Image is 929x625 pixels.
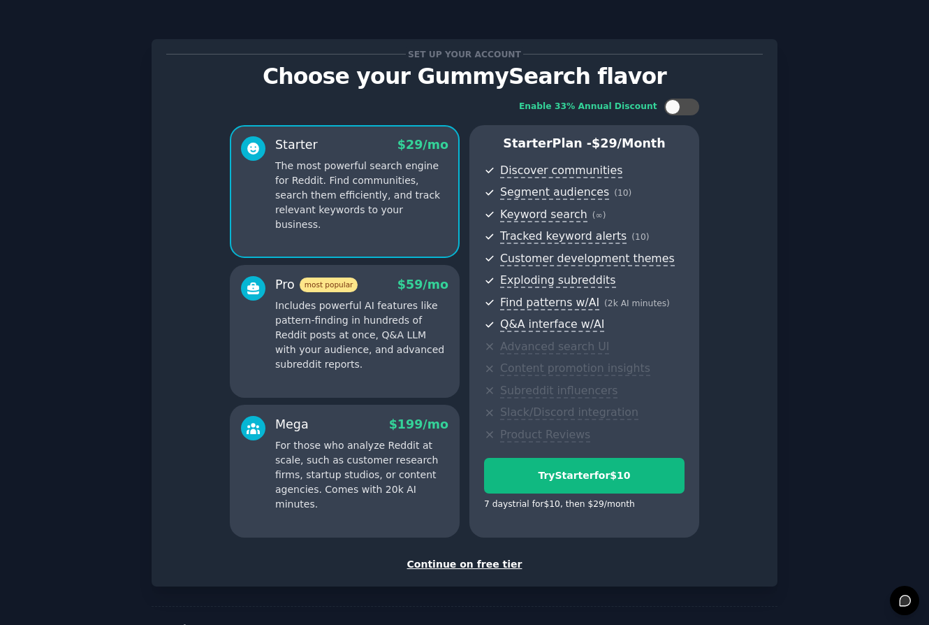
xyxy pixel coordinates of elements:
[500,185,609,200] span: Segment audiences
[519,101,657,113] div: Enable 33% Annual Discount
[275,136,318,154] div: Starter
[397,138,448,152] span: $ 29 /mo
[484,458,685,494] button: TryStarterfor$10
[485,468,684,483] div: Try Starter for $10
[389,417,448,431] span: $ 199 /mo
[484,498,635,511] div: 7 days trial for $10 , then $ 29 /month
[500,164,622,178] span: Discover communities
[604,299,670,308] span: ( 2k AI minutes )
[500,405,638,420] span: Slack/Discord integration
[500,296,599,310] span: Find patterns w/AI
[500,361,650,376] span: Content promotion insights
[275,276,358,294] div: Pro
[166,64,763,89] p: Choose your GummySearch flavor
[500,340,609,354] span: Advanced search UI
[406,47,524,62] span: Set up your account
[275,438,448,512] p: For those who analyze Reddit at scale, such as customer research firms, startup studios, or conte...
[500,229,627,244] span: Tracked keyword alerts
[500,252,675,266] span: Customer development themes
[500,273,615,288] span: Exploding subreddits
[631,232,649,242] span: ( 10 )
[614,188,631,198] span: ( 10 )
[484,135,685,152] p: Starter Plan -
[275,299,448,372] p: Includes powerful AI features like pattern-finding in hundreds of Reddit posts at once, Q&A LLM w...
[592,136,666,150] span: $ 29 /month
[300,278,358,292] span: most popular
[275,159,448,232] p: The most powerful search engine for Reddit. Find communities, search them efficiently, and track ...
[166,557,763,572] div: Continue on free tier
[500,317,604,332] span: Q&A interface w/AI
[592,210,606,220] span: ( ∞ )
[500,384,617,398] span: Subreddit influencers
[500,208,587,222] span: Keyword search
[500,428,590,443] span: Product Reviews
[397,278,448,292] span: $ 59 /mo
[275,416,309,433] div: Mega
